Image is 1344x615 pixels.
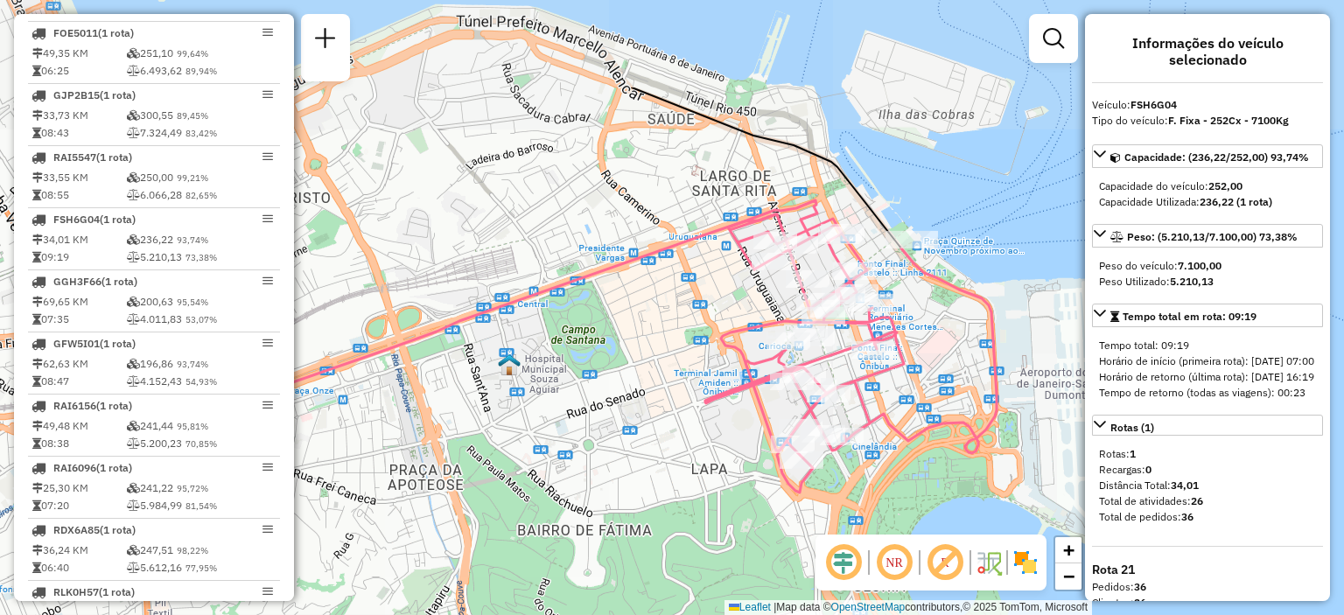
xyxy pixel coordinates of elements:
[1099,478,1316,493] div: Distância Total:
[177,545,208,556] span: 98,22%
[308,21,343,60] a: Nova sessão e pesquisa
[31,479,126,497] td: 25,30 KM
[96,150,132,164] span: (1 Rota)
[31,186,126,204] td: 08:55
[53,585,99,598] span: RLK0H57
[975,549,1003,577] img: Fluxo de ruas
[177,234,208,246] span: 93,74%
[126,169,276,186] td: 250,00
[53,275,101,288] span: GGH3F66
[1092,304,1323,327] a: Tempo total em rota: 09:19
[185,376,217,388] span: 54,93%
[1092,224,1323,248] a: Peso: (5.210,13/7.100,00) 73,38%
[1099,259,1221,272] span: Peso do veículo:
[262,151,273,162] em: Opções
[1092,331,1323,408] div: Tempo total em rota: 09:19
[31,311,126,328] td: 07:35
[126,542,276,559] td: 247,51
[729,601,771,613] a: Leaflet
[53,88,100,101] span: GJP2B15
[177,359,208,370] span: 93,74%
[126,417,276,435] td: 241,44
[1055,563,1081,590] a: Zoom out
[1181,510,1193,523] strong: 36
[126,559,276,577] td: 5.612,16
[1170,275,1214,288] strong: 5.210,13
[53,337,100,350] span: GFW5I01
[1092,251,1323,297] div: Peso: (5.210,13/7.100,00) 73,38%
[98,26,134,39] span: (1 Rota)
[31,435,126,452] td: 08:38
[1092,415,1323,436] a: Rotas (1)
[1099,493,1316,509] div: Total de atividades:
[262,338,273,348] em: Opções
[822,542,864,584] span: Ocultar deslocamento
[1200,195,1272,208] strong: 236,22 (1 Rota)
[1099,462,1316,478] div: Recargas:
[126,231,276,248] td: 236,22
[31,231,126,248] td: 34,01 KM
[126,479,276,497] td: 241,22
[1099,353,1316,369] div: Horário de início (primeira rota): [DATE] 07:00
[31,559,126,577] td: 06:40
[126,248,276,266] td: 5.210,13
[31,355,126,373] td: 62,63 KM
[126,293,276,311] td: 200,63
[31,45,126,62] td: 49,35 KM
[100,88,136,101] span: (1 Rota)
[31,542,126,559] td: 36,24 KM
[53,150,96,164] span: RAI5547
[185,500,217,512] span: 81,54%
[177,483,208,494] span: 95,72%
[1130,98,1177,111] strong: FSH6G04
[1130,447,1136,460] strong: 1
[1092,113,1323,129] div: Tipo do veículo:
[262,586,273,597] em: Opções
[498,353,521,376] img: 502 UDC Light SCR Centro
[126,435,276,452] td: 5.200,23
[185,3,217,15] span: 79,96%
[126,311,276,328] td: 4.011,83
[1092,171,1323,217] div: Capacidade: (236,22/252,00) 93,74%
[53,523,100,536] span: RDX6A85
[185,252,217,263] span: 73,38%
[126,107,276,124] td: 300,55
[31,169,126,186] td: 33,55 KM
[99,585,135,598] span: (1 Rota)
[100,213,136,226] span: (1 Rota)
[1092,595,1323,611] div: Clientes:
[126,373,276,390] td: 4.152,43
[101,275,137,288] span: (1 Rota)
[1099,446,1316,462] div: Rotas:
[31,62,126,80] td: 06:25
[31,107,126,124] td: 33,73 KM
[262,524,273,535] em: Opções
[1099,178,1316,194] div: Capacidade do veículo:
[1092,579,1323,595] div: Pedidos:
[924,542,966,584] span: Exibir rótulo
[185,563,217,574] span: 77,95%
[1011,549,1039,577] img: Exibir/Ocultar setores
[1145,463,1151,476] strong: 0
[262,213,273,224] em: Opções
[262,462,273,472] em: Opções
[1134,580,1146,593] strong: 36
[262,89,273,100] em: Opções
[177,110,208,122] span: 89,45%
[724,600,1092,615] div: Map data © contributors,© 2025 TomTom, Microsoft
[262,400,273,410] em: Opções
[1191,494,1203,507] strong: 26
[126,45,276,62] td: 251,10
[1099,509,1316,525] div: Total de pedidos:
[100,523,136,536] span: (1 Rota)
[31,124,126,142] td: 08:43
[873,542,915,584] span: Ocultar NR
[53,26,98,39] span: FOE5011
[126,124,276,142] td: 7.324,49
[1092,562,1135,577] strong: Rota 21
[53,213,100,226] span: FSH6G04
[31,497,126,514] td: 07:20
[1099,194,1316,210] div: Capacidade Utilizada:
[185,66,217,77] span: 89,94%
[1099,274,1316,290] div: Peso Utilizado:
